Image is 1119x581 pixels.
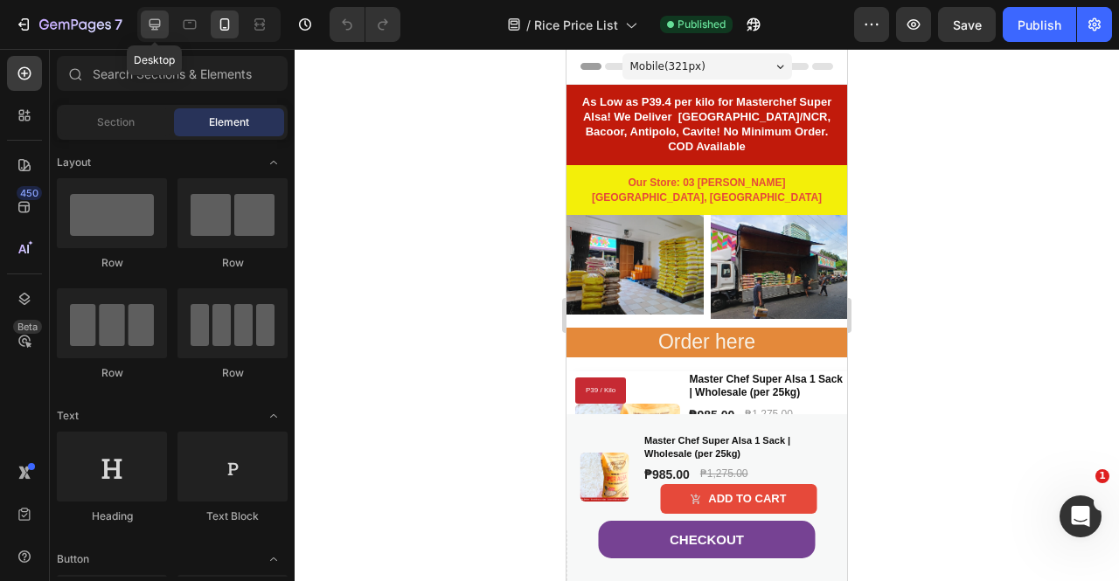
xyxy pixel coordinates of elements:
[17,186,42,200] div: 450
[57,365,167,381] div: Row
[115,14,122,35] p: 7
[177,365,288,381] div: Row
[57,255,167,271] div: Row
[57,508,167,524] div: Heading
[57,56,288,91] input: Search Sections & Elements
[953,17,982,32] span: Save
[330,7,400,42] div: Undo/Redo
[678,17,726,32] span: Published
[97,114,135,130] span: Section
[260,149,288,176] span: Toggle open
[1060,495,1102,537] iframe: Intercom live chat
[1095,469,1109,483] span: 1
[209,114,249,130] span: Element
[13,320,42,334] div: Beta
[7,7,130,42] button: 7
[177,255,288,271] div: Row
[526,16,531,34] span: /
[534,16,618,34] span: Rice Price List
[1018,16,1061,34] div: Publish
[177,508,288,524] div: Text Block
[566,49,847,581] iframe: Design area
[57,408,79,424] span: Text
[1003,7,1076,42] button: Publish
[260,402,288,430] span: Toggle open
[57,551,89,567] span: Button
[260,545,288,573] span: Toggle open
[57,155,91,170] span: Layout
[938,7,996,42] button: Save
